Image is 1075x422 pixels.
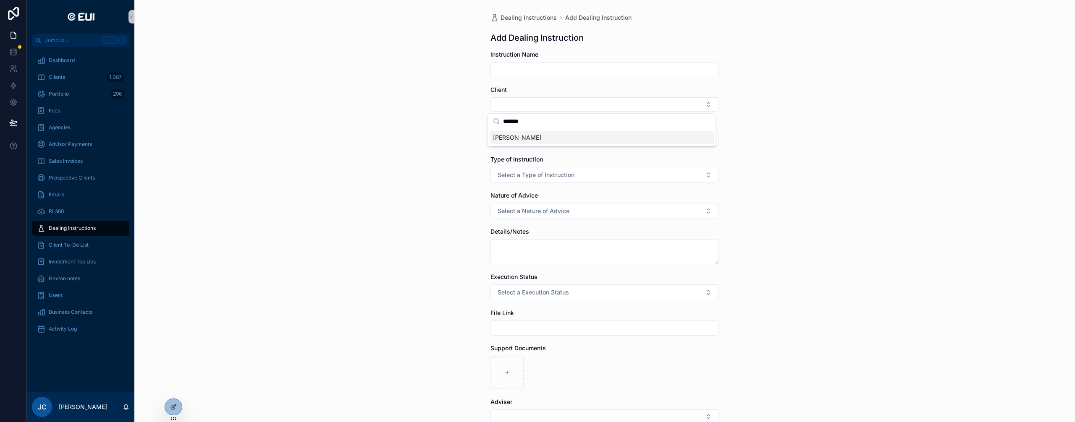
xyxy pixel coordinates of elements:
span: [PERSON_NAME] [493,133,541,142]
a: Users [32,288,129,303]
a: Investment Top Ups [32,254,129,269]
a: Agencies [32,120,129,135]
a: Add Dealing Instruction [565,13,632,22]
button: Select Button [490,203,719,219]
div: 1,087 [107,72,124,82]
span: Adviser [490,398,512,405]
a: Dealing Instructions [32,221,129,236]
a: Activity Log [32,321,129,336]
a: Dealing Instructions [490,13,557,22]
span: Emails [49,191,64,198]
span: Execution Status [490,273,537,280]
a: Fees [32,103,129,118]
span: Fees [49,107,60,114]
span: Prospective Clients [49,175,95,181]
span: Instruction Name [490,51,538,58]
button: Select Button [490,97,719,112]
span: Nature of Advice [490,192,538,199]
h1: Add Dealing Instruction [490,32,584,44]
span: Select a Nature of Advice [498,207,569,215]
a: RL360 [32,204,129,219]
span: Select a Type of Instruction [498,171,574,179]
img: App logo [64,10,97,23]
span: Hoxton notes [49,275,80,282]
span: RL360 [49,208,64,215]
span: JC [38,402,47,412]
div: scrollable content [27,47,134,347]
button: Select Button [490,284,719,300]
span: Activity Log [49,326,77,332]
div: Suggestions [488,129,716,146]
span: Details/Notes [490,228,529,235]
span: Agencies [49,124,71,131]
a: Client To-Do List [32,237,129,253]
span: Support Documents [490,344,546,352]
a: Advisor Payments [32,137,129,152]
a: Portfolio296 [32,86,129,102]
a: Dashboard [32,53,129,68]
a: Clients1,087 [32,70,129,85]
button: Select Button [490,167,719,183]
span: Type of Instruction [490,156,543,163]
span: Clients [49,74,65,81]
span: Jump to... [45,37,98,44]
p: [PERSON_NAME] [59,403,107,411]
span: Users [49,292,63,299]
span: Business Contacts [49,309,92,315]
a: Business Contacts [32,305,129,320]
span: Dealing Instructions [49,225,96,232]
span: Client [490,86,507,93]
span: File Link [490,309,514,316]
span: Dealing Instructions [501,13,557,22]
span: Portfolio [49,91,69,97]
a: Emails [32,187,129,202]
span: Advisor Payments [49,141,92,148]
span: Select a Execution Status [498,288,569,297]
span: Sales Invoices [49,158,83,164]
a: Prospective Clients [32,170,129,185]
button: Jump to...CtrlK [32,34,129,47]
a: Sales Invoices [32,154,129,169]
span: Investment Top Ups [49,258,96,265]
div: 296 [110,89,124,99]
span: Client To-Do List [49,242,89,248]
a: Hoxton notes [32,271,129,286]
span: K [118,37,125,44]
span: Ctrl [102,36,117,44]
span: Dashboard [49,57,75,64]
